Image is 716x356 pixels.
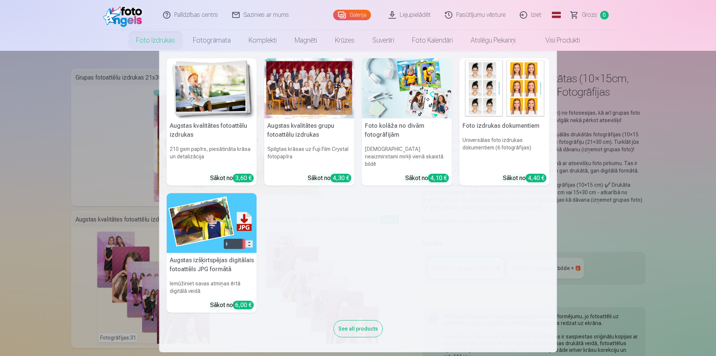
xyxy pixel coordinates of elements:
img: Augstas izšķirtspējas digitālais fotoattēls JPG formātā [167,193,257,253]
span: Grozs [582,10,597,19]
a: Augstas izšķirtspējas digitālais fotoattēls JPG formātāAugstas izšķirtspējas digitālais fotoattēl... [167,193,257,313]
h5: Foto kolāža no divām fotogrāfijām [362,118,452,142]
h6: [DEMOGRAPHIC_DATA] neaizmirstami mirkļi vienā skaistā bildē [362,142,452,171]
a: Visi produkti [525,30,589,51]
div: Sākot no [210,174,254,183]
h5: Augstas kvalitātes fotoattēlu izdrukas [167,118,257,142]
h5: Augstas kvalitātes grupu fotoattēlu izdrukas [264,118,354,142]
div: 4,10 € [428,174,449,182]
a: Foto kalendāri [403,30,462,51]
img: /fa1 [103,3,146,27]
a: Augstas kvalitātes grupu fotoattēlu izdrukasSpilgtas krāsas uz Fuji Film Crystal fotopapīraSākot ... [264,58,354,186]
div: 4,30 € [331,174,351,182]
div: Sākot no [308,174,351,183]
a: Augstas kvalitātes fotoattēlu izdrukasAugstas kvalitātes fotoattēlu izdrukas210 gsm papīrs, piesā... [167,58,257,186]
a: See all products [334,324,383,332]
h5: Foto izdrukas dokumentiem [460,118,550,133]
img: Foto kolāža no divām fotogrāfijām [362,58,452,118]
div: 3,60 € [233,174,254,182]
div: Sākot no [503,174,547,183]
div: Sākot no [210,301,254,310]
a: Fotogrāmata [184,30,240,51]
a: Foto kolāža no divām fotogrāfijāmFoto kolāža no divām fotogrāfijām[DEMOGRAPHIC_DATA] neaizmirstam... [362,58,452,186]
div: See all products [334,320,383,337]
img: Foto izdrukas dokumentiem [460,58,550,118]
a: Atslēgu piekariņi [462,30,525,51]
h6: Iemūžiniet savas atmiņas ērtā digitālā veidā [167,277,257,298]
a: Komplekti [240,30,286,51]
h5: Augstas izšķirtspējas digitālais fotoattēls JPG formātā [167,253,257,277]
h6: 210 gsm papīrs, piesātināta krāsa un detalizācija [167,142,257,171]
span: 0 [600,11,609,19]
div: Sākot no [405,174,449,183]
a: Foto izdrukas [127,30,184,51]
a: Suvenīri [363,30,403,51]
img: Augstas kvalitātes fotoattēlu izdrukas [167,58,257,118]
a: Magnēti [286,30,326,51]
a: Krūzes [326,30,363,51]
a: Foto izdrukas dokumentiemFoto izdrukas dokumentiemUniversālas foto izdrukas dokumentiem (6 fotogr... [460,58,550,186]
h6: Universālas foto izdrukas dokumentiem (6 fotogrāfijas) [460,133,550,171]
div: 6,00 € [233,301,254,309]
a: Galerija [333,10,371,20]
h6: Spilgtas krāsas uz Fuji Film Crystal fotopapīra [264,142,354,171]
div: 4,40 € [526,174,547,182]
